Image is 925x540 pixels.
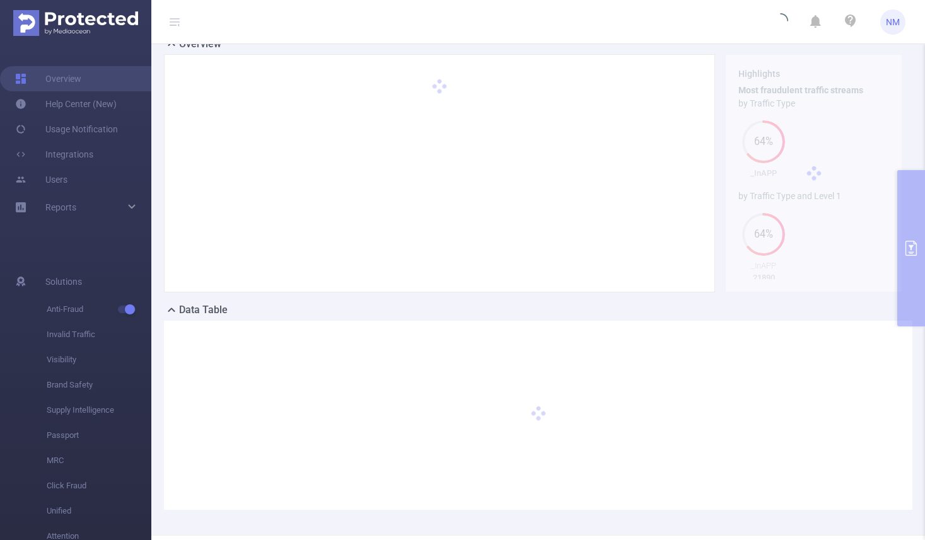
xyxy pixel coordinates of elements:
span: Click Fraud [47,473,151,498]
span: NM [886,9,900,35]
span: Visibility [47,347,151,372]
a: Help Center (New) [15,91,117,117]
span: Anti-Fraud [47,297,151,322]
h2: Overview [179,37,221,52]
a: Reports [45,195,76,220]
span: Unified [47,498,151,524]
a: Overview [15,66,81,91]
img: Protected Media [13,10,138,36]
span: Brand Safety [47,372,151,398]
span: MRC [47,448,151,473]
span: Passport [47,423,151,448]
h2: Data Table [179,302,228,318]
span: Reports [45,202,76,212]
span: Supply Intelligence [47,398,151,423]
a: Usage Notification [15,117,118,142]
span: Invalid Traffic [47,322,151,347]
a: Integrations [15,142,93,167]
i: icon: loading [773,13,788,31]
a: Users [15,167,67,192]
span: Solutions [45,269,82,294]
